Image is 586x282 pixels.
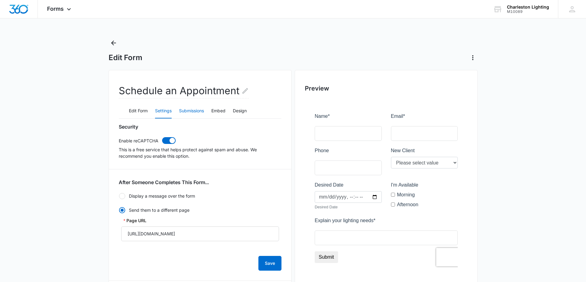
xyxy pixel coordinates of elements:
[468,53,478,63] button: Actions
[109,38,118,48] button: Back
[129,104,148,118] button: Edit Form
[76,35,100,41] span: New Client
[241,83,249,98] button: Edit Form Name
[124,217,146,224] label: Page URL
[305,84,468,93] h2: Preview
[119,179,209,185] h3: After Someone Completes This Form...
[82,88,104,96] label: Afternoon
[109,53,142,62] h1: Edit Form
[211,104,225,118] button: Embed
[47,6,64,12] span: Forms
[258,256,281,271] button: Save
[155,104,172,118] button: Settings
[121,226,279,241] input: Page URL
[119,124,138,130] h3: Security
[507,10,549,14] div: account id
[122,135,200,154] iframe: reCAPTCHA
[119,83,249,99] h2: Schedule an Appointment
[119,137,158,144] p: Enable reCAPTCHA
[507,5,549,10] div: account name
[4,142,19,147] span: Submit
[76,1,89,6] span: Email
[233,104,247,118] button: Design
[82,79,100,86] label: Morning
[119,146,281,159] p: This is a free service that helps protect against spam and abuse. We recommend you enable this op...
[119,207,281,214] label: Send them to a different page
[76,70,104,75] span: I'm Available
[179,104,204,118] button: Submissions
[119,193,281,199] label: Display a message over the form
